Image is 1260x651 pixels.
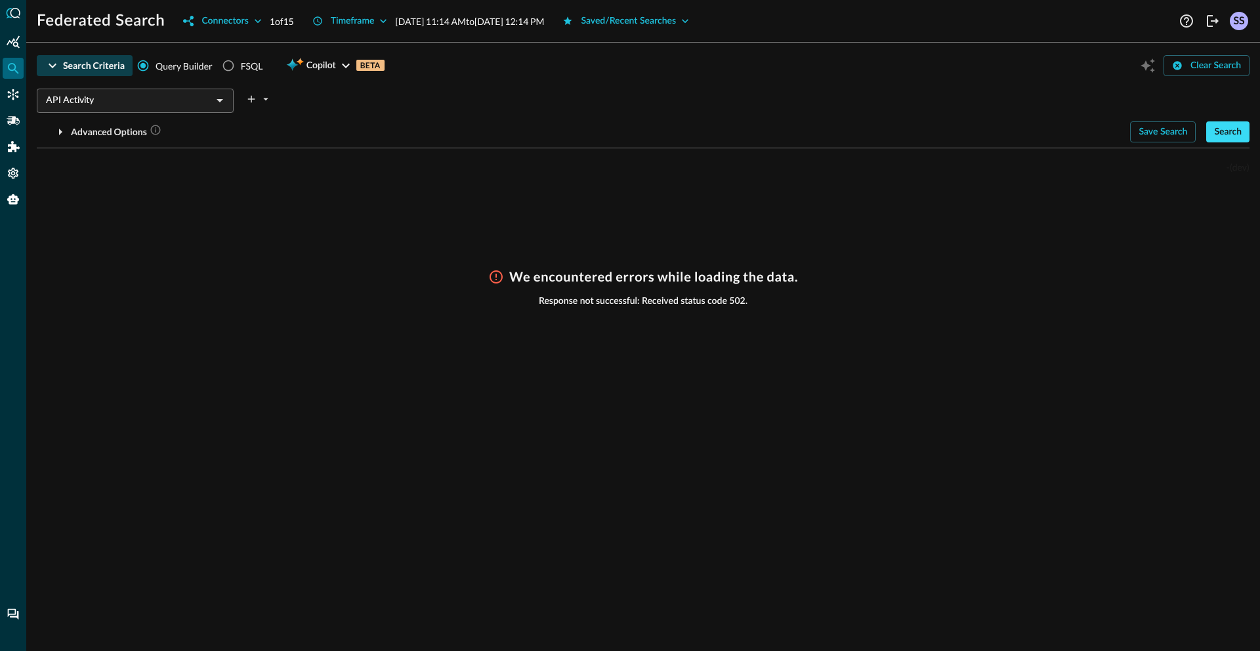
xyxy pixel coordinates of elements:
[3,31,24,52] div: Summary Insights
[555,10,697,31] button: Saved/Recent Searches
[1230,161,1249,173] span: (dev)
[331,13,375,30] div: Timeframe
[3,163,24,184] div: Settings
[1190,58,1241,74] div: Clear Search
[241,59,263,73] div: FSQL
[304,10,396,31] button: Timeframe
[581,13,676,30] div: Saved/Recent Searches
[3,189,24,210] div: Query Agent
[1206,121,1249,142] button: Search
[71,124,161,140] div: Advanced Options
[1164,55,1249,76] button: Clear Search
[278,55,392,76] button: CopilotBETA
[1130,121,1196,142] button: Save Search
[1176,10,1197,31] button: Help
[3,604,24,625] div: Chat
[201,13,248,30] div: Connectors
[3,136,24,157] div: Addons
[3,58,24,79] div: Federated Search
[509,269,798,285] h3: We encountered errors while loading the data.
[41,93,208,109] input: Select an Event Type
[1139,124,1187,140] div: Save Search
[175,10,269,31] button: Connectors
[1214,124,1242,140] div: Search
[1227,161,1230,173] span: -
[3,110,24,131] div: Pipelines
[539,295,747,307] span: Response not successful: Received status code 502.
[3,84,24,105] div: Connectors
[395,14,544,28] p: [DATE] 11:14 AM to [DATE] 12:14 PM
[211,91,229,110] button: Open
[37,121,169,142] button: Advanced Options
[1202,10,1223,31] button: Logout
[63,58,125,74] div: Search Criteria
[306,58,336,74] span: Copilot
[37,10,165,31] h1: Federated Search
[37,55,133,76] button: Search Criteria
[244,89,273,110] button: plus-arrow-button
[356,60,385,71] p: BETA
[270,14,294,28] p: 1 of 15
[156,59,213,73] span: Query Builder
[1230,12,1248,30] div: SS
